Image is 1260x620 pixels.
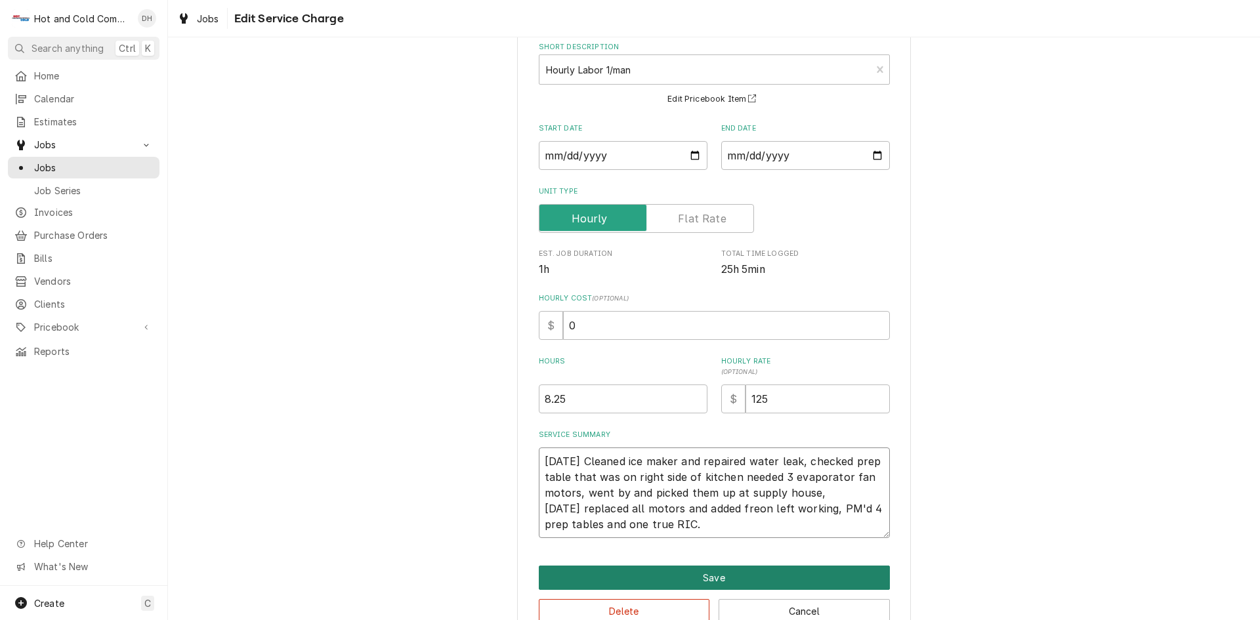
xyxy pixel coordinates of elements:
span: 1h [539,263,549,276]
span: Estimates [34,115,153,129]
span: Total Time Logged [721,249,890,259]
a: Purchase Orders [8,224,159,246]
span: K [145,41,151,55]
div: End Date [721,123,890,170]
div: Est. Job Duration [539,249,707,277]
a: Go to Pricebook [8,316,159,338]
label: End Date [721,123,890,134]
div: DH [138,9,156,28]
a: Jobs [172,8,224,30]
span: ( optional ) [721,368,758,375]
a: Reports [8,341,159,362]
span: 25h 5min [721,263,765,276]
div: Hourly Cost [539,293,890,340]
label: Start Date [539,123,707,134]
span: Edit Service Charge [230,10,344,28]
span: Invoices [34,205,153,219]
div: Daryl Harris's Avatar [138,9,156,28]
span: Reports [34,344,153,358]
span: Job Series [34,184,153,197]
textarea: [DATE] Cleaned ice maker and repaired water leak, checked prep table that was on right side of ki... [539,447,890,538]
span: Ctrl [119,41,136,55]
button: Edit Pricebook Item [665,91,763,108]
label: Hourly Cost [539,293,890,304]
div: $ [539,311,563,340]
label: Hourly Rate [721,356,890,377]
span: Est. Job Duration [539,262,707,278]
div: Hot and Cold Commercial Kitchens, Inc.'s Avatar [12,9,30,28]
a: Job Series [8,180,159,201]
span: Create [34,598,64,609]
span: ( optional ) [592,295,629,302]
a: Estimates [8,111,159,133]
button: Save [539,566,890,590]
label: Unit Type [539,186,890,197]
div: Hot and Cold Commercial Kitchens, Inc. [34,12,131,26]
span: Vendors [34,274,153,288]
span: Total Time Logged [721,262,890,278]
a: Vendors [8,270,159,292]
div: H [12,9,30,28]
a: Jobs [8,157,159,178]
span: Purchase Orders [34,228,153,242]
a: Bills [8,247,159,269]
div: Service Summary [539,430,890,538]
a: Invoices [8,201,159,223]
label: Hours [539,356,707,377]
span: What's New [34,560,152,573]
label: Short Description [539,42,890,52]
span: Jobs [34,161,153,175]
div: [object Object] [539,356,707,413]
a: Home [8,65,159,87]
div: Total Time Logged [721,249,890,277]
a: Calendar [8,88,159,110]
label: Service Summary [539,430,890,440]
span: Bills [34,251,153,265]
span: Search anything [31,41,104,55]
a: Go to Jobs [8,134,159,155]
div: Unit Type [539,186,890,233]
a: Clients [8,293,159,315]
input: yyyy-mm-dd [721,141,890,170]
span: Clients [34,297,153,311]
div: Button Group Row [539,566,890,590]
span: C [144,596,151,610]
div: Line Item Create/Update Form [539,10,890,538]
span: Home [34,69,153,83]
span: Calendar [34,92,153,106]
div: [object Object] [721,356,890,413]
a: Go to Help Center [8,533,159,554]
span: Jobs [34,138,133,152]
span: Est. Job Duration [539,249,707,259]
div: Short Description [539,42,890,107]
span: Jobs [197,12,219,26]
span: Help Center [34,537,152,550]
div: $ [721,384,745,413]
input: yyyy-mm-dd [539,141,707,170]
span: Pricebook [34,320,133,334]
div: Start Date [539,123,707,170]
a: Go to What's New [8,556,159,577]
button: Search anythingCtrlK [8,37,159,60]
